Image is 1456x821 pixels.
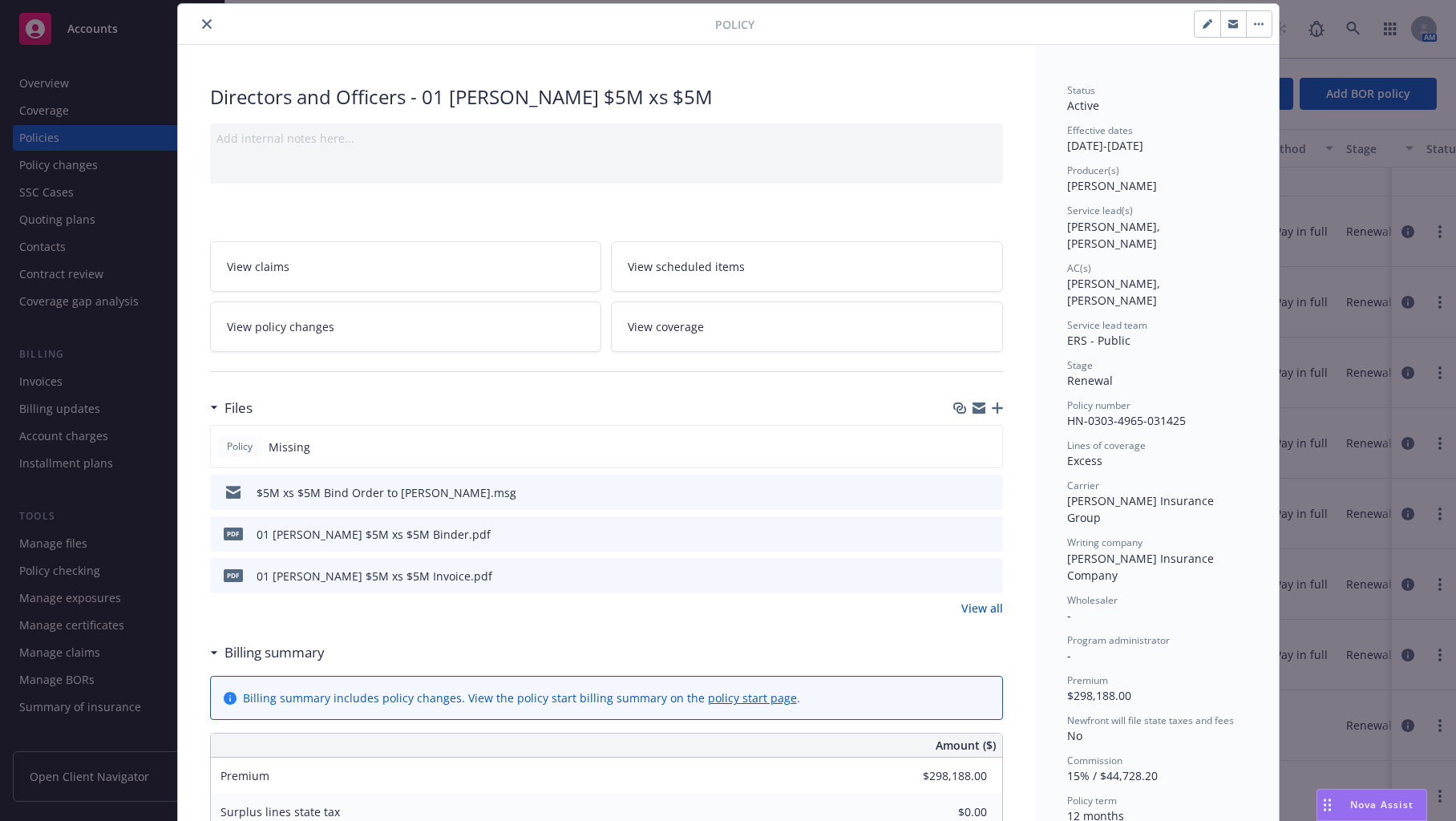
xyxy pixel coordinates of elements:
[957,526,969,543] button: download file
[1067,688,1131,703] span: $298,188.00
[224,439,256,454] span: Policy
[224,398,253,419] h3: Files
[611,301,1003,352] a: View coverage
[982,568,997,584] button: preview file
[1067,333,1130,348] span: ERS - Public
[1067,536,1143,549] span: Writing company
[1067,276,1163,308] span: [PERSON_NAME], [PERSON_NAME]
[1067,794,1117,807] span: Policy term
[210,301,602,352] a: View policy changes
[1316,789,1427,821] button: Nova Assist
[1067,178,1157,193] span: [PERSON_NAME]
[1067,318,1147,332] span: Service lead team
[197,14,216,34] button: close
[269,439,310,455] span: Missing
[1067,633,1170,647] span: Program administrator
[1067,358,1093,372] span: Stage
[961,600,1003,617] a: View all
[227,318,334,335] span: View policy changes
[210,83,1003,111] div: Directors and Officers - 01 [PERSON_NAME] $5M xs $5M
[1067,204,1133,217] span: Service lead(s)
[982,484,997,501] button: preview file
[957,568,969,584] button: download file
[257,568,492,584] div: 01 [PERSON_NAME] $5M xs $5M Invoice.pdf
[1067,261,1091,275] span: AC(s)
[1067,768,1158,783] span: 15% / $44,728.20
[224,642,325,663] h3: Billing summary
[257,484,516,501] div: $5M xs $5M Bind Order to [PERSON_NAME].msg
[1067,551,1217,583] span: [PERSON_NAME] Insurance Company
[628,318,704,335] span: View coverage
[224,528,243,540] span: pdf
[220,768,269,783] span: Premium
[1350,798,1414,811] span: Nova Assist
[1067,728,1082,743] span: No
[1067,714,1234,727] span: Newfront will file state taxes and fees
[243,690,800,706] div: Billing summary includes policy changes. View the policy start billing summary on the .
[210,398,253,419] div: Files
[611,241,1003,292] a: View scheduled items
[227,258,289,275] span: View claims
[257,526,491,543] div: 01 [PERSON_NAME] $5M xs $5M Binder.pdf
[1067,413,1186,428] span: HN-0303-4965-031425
[220,804,340,819] span: Surplus lines state tax
[1067,219,1163,251] span: [PERSON_NAME], [PERSON_NAME]
[1067,608,1071,623] span: -
[224,569,243,581] span: pdf
[1067,123,1133,137] span: Effective dates
[1317,790,1337,820] div: Drag to move
[715,16,754,33] span: Policy
[216,130,997,147] div: Add internal notes here...
[982,526,997,543] button: preview file
[628,258,745,275] span: View scheduled items
[1067,452,1247,469] div: Excess
[1067,83,1095,97] span: Status
[1067,123,1247,154] div: [DATE] - [DATE]
[936,737,996,754] span: Amount ($)
[1067,754,1122,767] span: Commission
[1067,493,1217,525] span: [PERSON_NAME] Insurance Group
[1067,164,1119,177] span: Producer(s)
[892,764,997,788] input: 0.00
[957,484,969,501] button: download file
[1067,593,1118,607] span: Wholesaler
[1067,398,1130,412] span: Policy number
[1067,648,1071,663] span: -
[1067,479,1099,492] span: Carrier
[1067,673,1108,687] span: Premium
[1067,98,1099,113] span: Active
[708,690,797,706] a: policy start page
[1067,439,1146,452] span: Lines of coverage
[210,642,325,663] div: Billing summary
[1067,373,1113,388] span: Renewal
[210,241,602,292] a: View claims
